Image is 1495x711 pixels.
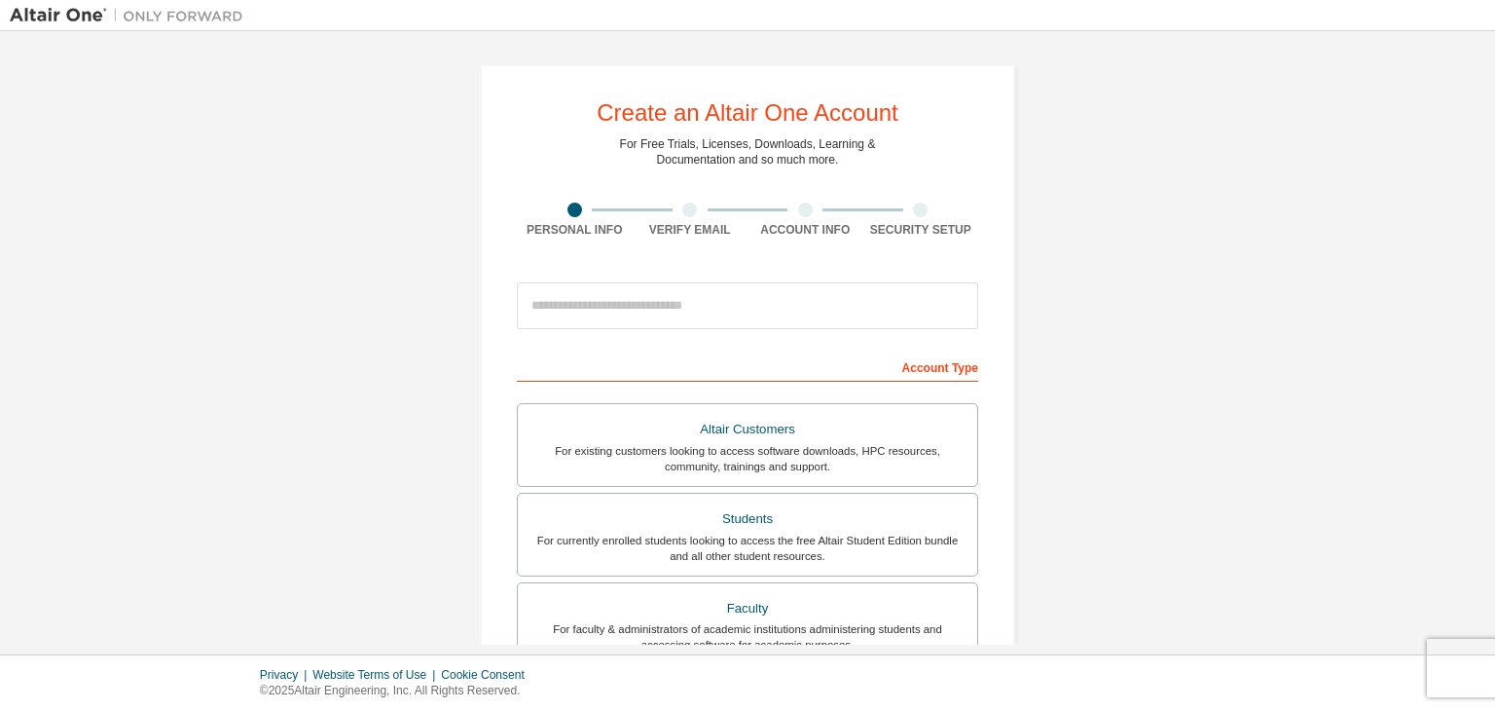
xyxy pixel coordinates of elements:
[620,136,876,168] div: For Free Trials, Licenses, Downloads, Learning & Documentation and so much more.
[747,222,863,238] div: Account Info
[529,621,966,653] div: For faculty & administrators of academic institutions administering students and accessing softwa...
[260,683,536,699] p: © 2025 Altair Engineering, Inc. All Rights Reserved.
[633,222,748,238] div: Verify Email
[529,533,966,564] div: For currently enrolled students looking to access the free Altair Student Edition bundle and all ...
[441,667,535,683] div: Cookie Consent
[529,443,966,474] div: For existing customers looking to access software downloads, HPC resources, community, trainings ...
[260,667,312,683] div: Privacy
[517,351,978,382] div: Account Type
[517,222,633,238] div: Personal Info
[863,222,979,238] div: Security Setup
[312,667,441,683] div: Website Terms of Use
[529,595,966,622] div: Faculty
[10,6,253,25] img: Altair One
[597,101,898,125] div: Create an Altair One Account
[529,505,966,533] div: Students
[529,416,966,443] div: Altair Customers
